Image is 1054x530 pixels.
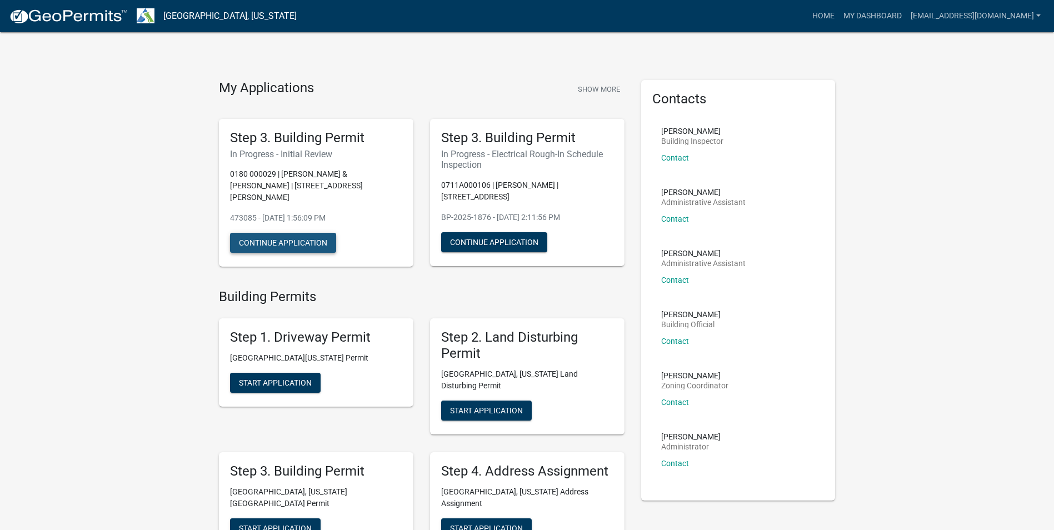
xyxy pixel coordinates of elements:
[661,127,723,135] p: [PERSON_NAME]
[230,352,402,364] p: [GEOGRAPHIC_DATA][US_STATE] Permit
[652,91,825,107] h5: Contacts
[661,372,728,379] p: [PERSON_NAME]
[906,6,1045,27] a: [EMAIL_ADDRESS][DOMAIN_NAME]
[230,168,402,203] p: 0180 000029 | [PERSON_NAME] & [PERSON_NAME] | [STREET_ADDRESS][PERSON_NAME]
[441,232,547,252] button: Continue Application
[661,382,728,389] p: Zoning Coordinator
[661,137,723,145] p: Building Inspector
[661,276,689,284] a: Contact
[441,130,613,146] h5: Step 3. Building Permit
[230,329,402,346] h5: Step 1. Driveway Permit
[441,463,613,479] h5: Step 4. Address Assignment
[839,6,906,27] a: My Dashboard
[230,463,402,479] h5: Step 3. Building Permit
[661,249,746,257] p: [PERSON_NAME]
[661,214,689,223] a: Contact
[450,406,523,414] span: Start Application
[661,153,689,162] a: Contact
[441,179,613,203] p: 0711A000106 | [PERSON_NAME] | [STREET_ADDRESS]
[441,368,613,392] p: [GEOGRAPHIC_DATA], [US_STATE] Land Disturbing Permit
[661,259,746,267] p: Administrative Assistant
[163,7,297,26] a: [GEOGRAPHIC_DATA], [US_STATE]
[230,486,402,509] p: [GEOGRAPHIC_DATA], [US_STATE][GEOGRAPHIC_DATA] Permit
[219,80,314,97] h4: My Applications
[441,401,532,421] button: Start Application
[661,198,746,206] p: Administrative Assistant
[441,212,613,223] p: BP-2025-1876 - [DATE] 2:11:56 PM
[661,433,721,441] p: [PERSON_NAME]
[230,212,402,224] p: 473085 - [DATE] 1:56:09 PM
[808,6,839,27] a: Home
[230,233,336,253] button: Continue Application
[441,486,613,509] p: [GEOGRAPHIC_DATA], [US_STATE] Address Assignment
[441,329,613,362] h5: Step 2. Land Disturbing Permit
[573,80,625,98] button: Show More
[239,378,312,387] span: Start Application
[230,373,321,393] button: Start Application
[661,398,689,407] a: Contact
[230,130,402,146] h5: Step 3. Building Permit
[661,321,721,328] p: Building Official
[661,337,689,346] a: Contact
[661,459,689,468] a: Contact
[661,311,721,318] p: [PERSON_NAME]
[661,443,721,451] p: Administrator
[219,289,625,305] h4: Building Permits
[661,188,746,196] p: [PERSON_NAME]
[441,149,613,170] h6: In Progress - Electrical Rough-In Schedule Inspection
[137,8,154,23] img: Troup County, Georgia
[230,149,402,159] h6: In Progress - Initial Review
